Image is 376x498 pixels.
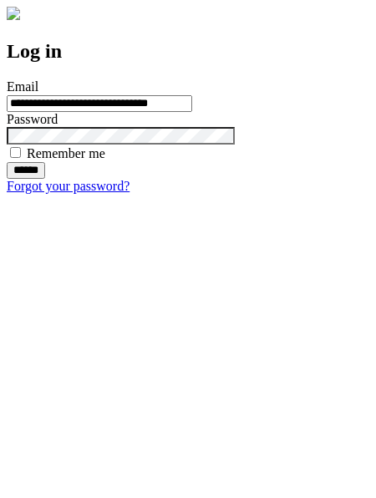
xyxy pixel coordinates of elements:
[7,40,369,63] h2: Log in
[7,79,38,94] label: Email
[7,112,58,126] label: Password
[27,146,105,160] label: Remember me
[7,7,20,20] img: logo-4e3dc11c47720685a147b03b5a06dd966a58ff35d612b21f08c02c0306f2b779.png
[7,179,130,193] a: Forgot your password?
